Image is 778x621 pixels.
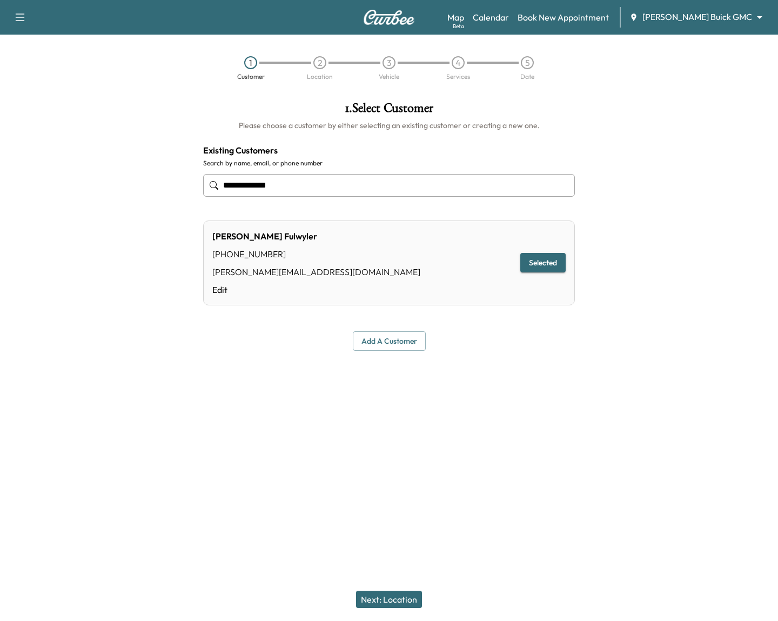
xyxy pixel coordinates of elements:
div: Services [446,74,470,80]
a: Book New Appointment [518,11,609,24]
h1: 1 . Select Customer [203,102,575,120]
h6: Please choose a customer by either selecting an existing customer or creating a new one. [203,120,575,131]
div: 4 [452,56,465,69]
div: [PHONE_NUMBER] [212,248,420,261]
div: 1 [244,56,257,69]
div: 5 [521,56,534,69]
button: Add a customer [353,331,426,351]
h4: Existing Customers [203,144,575,157]
button: Selected [520,253,566,273]
div: Vehicle [379,74,399,80]
label: Search by name, email, or phone number [203,159,575,168]
div: 3 [383,56,395,69]
div: 2 [313,56,326,69]
img: Curbee Logo [363,10,415,25]
div: [PERSON_NAME] Fulwyler [212,230,420,243]
div: Location [307,74,333,80]
div: [PERSON_NAME][EMAIL_ADDRESS][DOMAIN_NAME] [212,265,420,278]
button: Next: Location [356,591,422,608]
a: MapBeta [447,11,464,24]
div: Customer [237,74,265,80]
span: [PERSON_NAME] Buick GMC [642,11,752,23]
div: Beta [453,22,464,30]
div: Date [520,74,534,80]
a: Edit [212,283,420,296]
a: Calendar [473,11,509,24]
